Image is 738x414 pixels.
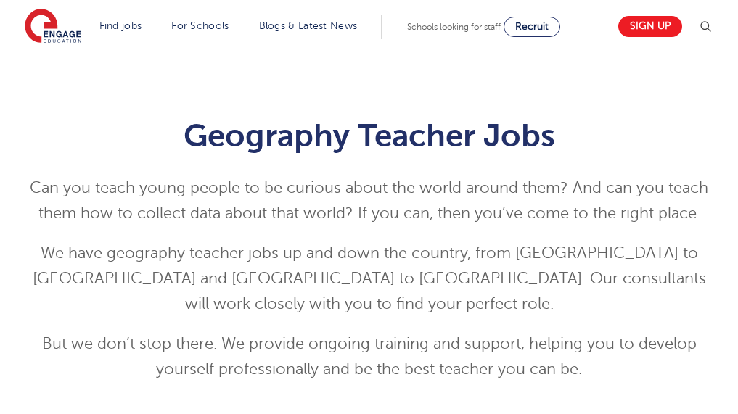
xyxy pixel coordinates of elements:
[504,17,560,37] a: Recruit
[407,22,501,32] span: Schools looking for staff
[171,20,229,31] a: For Schools
[25,9,81,45] img: Engage Education
[28,241,710,317] p: We have geography teacher jobs up and down the country, from [GEOGRAPHIC_DATA] to [GEOGRAPHIC_DAT...
[30,179,708,222] span: Can you teach young people to be curious about the world around them? And can you teach them how ...
[618,16,682,37] a: Sign up
[99,20,142,31] a: Find jobs
[28,117,710,154] h1: Geography Teacher Jobs
[259,20,358,31] a: Blogs & Latest News
[515,21,549,32] span: Recruit
[28,331,710,382] p: But we don’t stop there. We provide ongoing training and support, helping you to develop yourself...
